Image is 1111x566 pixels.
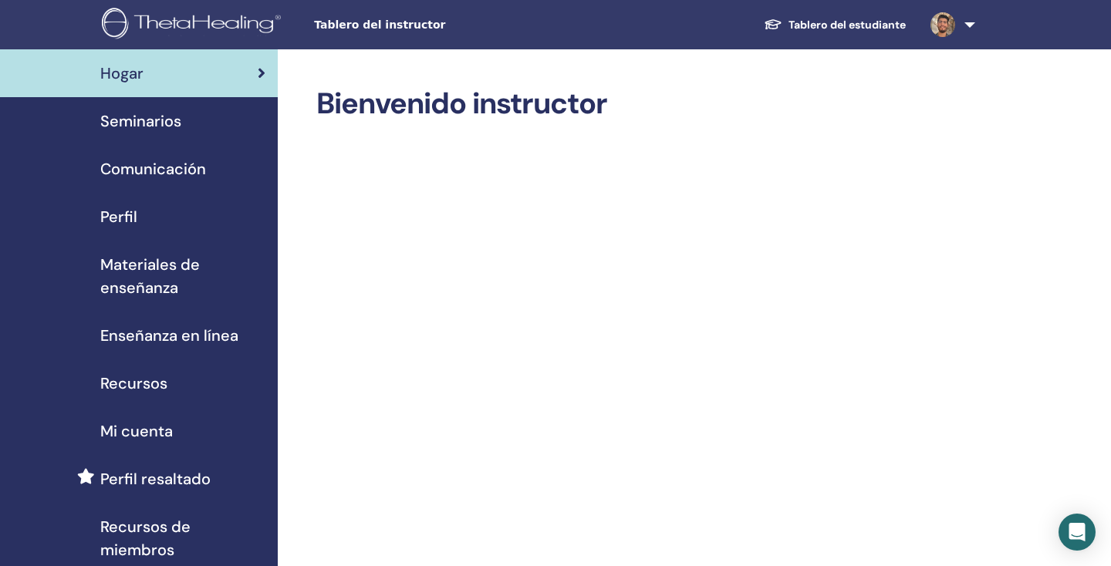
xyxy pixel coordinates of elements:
span: Perfil [100,205,137,228]
span: Recursos [100,372,167,395]
span: Enseñanza en línea [100,324,238,347]
img: default.jpg [930,12,955,37]
span: Seminarios [100,109,181,133]
span: Materiales de enseñanza [100,253,265,299]
span: Perfil resaltado [100,467,211,490]
span: Hogar [100,62,144,85]
div: Open Intercom Messenger [1059,514,1096,551]
span: Tablero del instructor [314,17,545,33]
img: logo.png [102,8,286,42]
h2: Bienvenido instructor [316,86,972,122]
span: Mi cuenta [100,419,173,443]
span: Recursos de miembros [100,515,265,561]
img: graduation-cap-white.svg [764,18,782,31]
a: Tablero del estudiante [751,11,918,39]
span: Comunicación [100,157,206,180]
